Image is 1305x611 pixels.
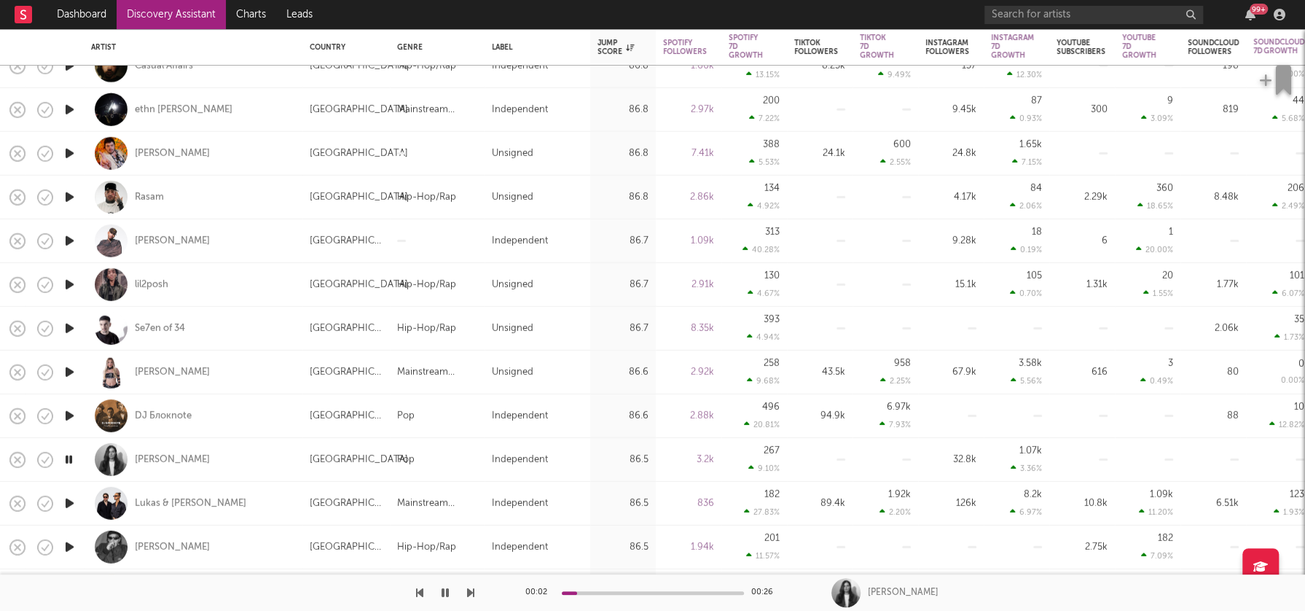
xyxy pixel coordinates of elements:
[925,276,976,293] div: 15.1k
[397,188,456,206] div: Hip-Hop/Rap
[310,319,383,337] div: [GEOGRAPHIC_DATA]
[135,190,164,203] div: Rasam
[597,407,648,424] div: 86.6
[135,234,210,247] div: [PERSON_NAME]
[1141,114,1173,123] div: 3.09 %
[860,34,894,60] div: Tiktok 7D Growth
[794,57,845,74] div: 8.23k
[794,494,845,512] div: 89.4k
[492,538,548,556] div: Independent
[492,43,576,52] div: Label
[1019,140,1042,149] div: 1.65k
[135,365,210,378] a: [PERSON_NAME]
[597,144,648,162] div: 86.8
[135,453,210,466] div: [PERSON_NAME]
[888,490,911,499] div: 1.92k
[397,101,477,118] div: Mainstream Electronic
[1294,315,1304,324] div: 35
[663,494,714,512] div: 836
[925,363,976,381] div: 67.9k
[310,494,383,512] div: [GEOGRAPHIC_DATA]
[310,451,408,468] div: [GEOGRAPHIC_DATA]
[794,144,845,162] div: 24.1k
[991,34,1034,60] div: Instagram 7D Growth
[135,497,246,510] a: Lukas & [PERSON_NAME]
[397,538,456,556] div: Hip-Hop/Rap
[663,232,714,249] div: 1.09k
[1150,490,1173,499] div: 1.09k
[663,276,714,293] div: 2.91k
[1010,201,1042,211] div: 2.06 %
[397,57,456,74] div: Hip-Hop/Rap
[663,363,714,381] div: 2.92k
[492,101,548,118] div: Independent
[763,140,780,149] div: 388
[135,147,210,160] div: [PERSON_NAME]
[925,101,976,118] div: 9.45k
[310,188,408,206] div: [GEOGRAPHIC_DATA]
[1281,377,1304,385] div: 0.00 %
[1143,289,1173,298] div: 1.55 %
[397,407,415,424] div: Pop
[1188,188,1239,206] div: 8.48k
[744,420,780,429] div: 20.81 %
[1290,490,1304,499] div: 123
[597,101,648,118] div: 86.8
[492,494,548,512] div: Independent
[1031,96,1042,106] div: 87
[1032,227,1042,237] div: 18
[1272,289,1304,298] div: 6.07 %
[1245,9,1255,20] button: 99+
[925,188,976,206] div: 4.17k
[1011,464,1042,473] div: 3.36 %
[1057,101,1108,118] div: 300
[742,245,780,254] div: 40.28 %
[879,507,911,517] div: 2.20 %
[135,278,168,291] a: lil2posh
[765,227,780,237] div: 313
[749,157,780,167] div: 5.53 %
[764,184,780,193] div: 134
[525,584,554,602] div: 00:02
[492,276,533,293] div: Unsigned
[597,188,648,206] div: 86.8
[597,276,648,293] div: 86.7
[925,39,969,56] div: Instagram Followers
[397,494,477,512] div: Mainstream Electronic
[310,144,408,162] div: [GEOGRAPHIC_DATA]
[663,57,714,74] div: 1.66k
[1010,114,1042,123] div: 0.93 %
[397,451,415,468] div: Pop
[597,494,648,512] div: 86.5
[1293,96,1304,106] div: 44
[135,409,192,422] a: DJ Блокnote
[1188,363,1239,381] div: 80
[1011,376,1042,386] div: 5.56 %
[764,315,780,324] div: 393
[1122,34,1156,60] div: YouTube 7D Growth
[1137,201,1173,211] div: 18.65 %
[984,6,1203,24] input: Search for artists
[135,540,210,553] a: [PERSON_NAME]
[887,402,911,412] div: 6.97k
[764,446,780,456] div: 267
[1140,376,1173,386] div: 0.49 %
[1057,188,1108,206] div: 2.29k
[597,538,648,556] div: 86.5
[1011,245,1042,254] div: 0.19 %
[397,363,477,381] div: Mainstream Electronic
[1057,538,1108,556] div: 2.75k
[310,276,408,293] div: [GEOGRAPHIC_DATA]
[397,319,456,337] div: Hip-Hop/Rap
[1167,96,1173,106] div: 9
[1288,184,1304,193] div: 206
[663,101,714,118] div: 2.97k
[1136,245,1173,254] div: 20.00 %
[1057,363,1108,381] div: 616
[1188,407,1239,424] div: 88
